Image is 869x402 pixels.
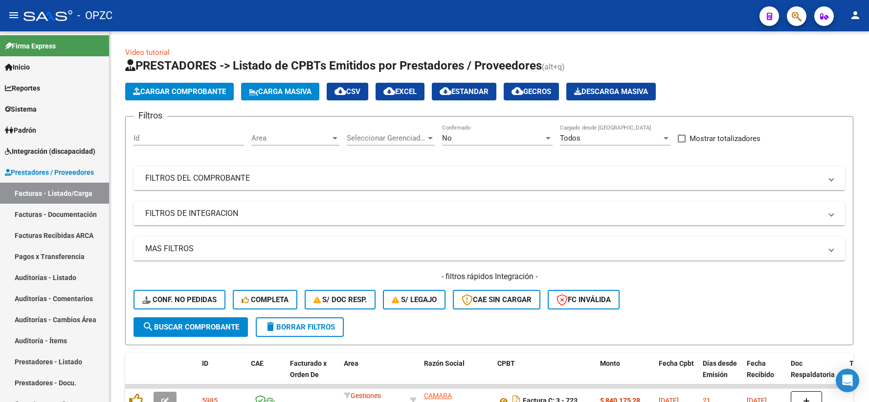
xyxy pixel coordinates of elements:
[233,290,297,309] button: Completa
[145,208,822,219] mat-panel-title: FILTROS DE INTEGRACION
[142,295,217,304] span: Conf. no pedidas
[392,295,437,304] span: S/ legajo
[241,83,319,100] button: Carga Masiva
[504,83,559,100] button: Gecros
[265,323,335,331] span: Borrar Filtros
[542,62,565,71] span: (alt+q)
[5,146,95,157] span: Integración (discapacidad)
[699,353,743,396] datatable-header-cell: Días desde Emisión
[202,359,208,367] span: ID
[125,59,542,72] span: PRESTADORES -> Listado de CPBTs Emitidos por Prestadores / Proveedores
[198,353,247,396] datatable-header-cell: ID
[566,83,656,100] button: Descarga Masiva
[251,134,331,142] span: Area
[743,353,787,396] datatable-header-cell: Fecha Recibido
[334,85,346,97] mat-icon: cloud_download
[256,317,344,337] button: Borrar Filtros
[849,9,861,21] mat-icon: person
[134,290,225,309] button: Conf. no pedidas
[383,85,395,97] mat-icon: cloud_download
[313,295,367,304] span: S/ Doc Resp.
[5,125,36,136] span: Padrón
[560,134,580,142] span: Todos
[566,83,656,100] app-download-masive: Descarga masiva de comprobantes (adjuntos)
[249,87,312,96] span: Carga Masiva
[134,317,248,337] button: Buscar Comprobante
[242,295,289,304] span: Completa
[453,290,540,309] button: CAE SIN CARGAR
[77,5,112,26] span: - OPZC
[574,87,648,96] span: Descarga Masiva
[420,353,493,396] datatable-header-cell: Razón Social
[440,87,489,96] span: Estandar
[690,133,760,144] span: Mostrar totalizadores
[134,202,845,225] mat-expansion-panel-header: FILTROS DE INTEGRACION
[596,353,655,396] datatable-header-cell: Monto
[5,167,94,178] span: Prestadores / Proveedores
[265,321,276,332] mat-icon: delete
[142,323,239,331] span: Buscar Comprobante
[383,290,446,309] button: S/ legajo
[600,359,620,367] span: Monto
[134,166,845,190] mat-expansion-panel-header: FILTROS DEL COMPROBANTE
[134,109,167,122] h3: Filtros
[512,85,523,97] mat-icon: cloud_download
[497,359,515,367] span: CPBT
[5,104,37,115] span: Sistema
[133,87,226,96] span: Cargar Comprobante
[376,83,424,100] button: EXCEL
[290,359,327,378] span: Facturado x Orden De
[440,85,451,97] mat-icon: cloud_download
[442,134,452,142] span: No
[305,290,376,309] button: S/ Doc Resp.
[791,359,835,378] span: Doc Respaldatoria
[145,243,822,254] mat-panel-title: MAS FILTROS
[327,83,368,100] button: CSV
[134,271,845,282] h4: - filtros rápidos Integración -
[142,321,154,332] mat-icon: search
[134,237,845,260] mat-expansion-panel-header: MAS FILTROS
[334,87,360,96] span: CSV
[251,359,264,367] span: CAE
[512,87,551,96] span: Gecros
[787,353,846,396] datatable-header-cell: Doc Respaldatoria
[247,353,286,396] datatable-header-cell: CAE
[286,353,340,396] datatable-header-cell: Facturado x Orden De
[655,353,699,396] datatable-header-cell: Fecha Cpbt
[145,173,822,184] mat-panel-title: FILTROS DEL COMPROBANTE
[5,41,56,51] span: Firma Express
[347,134,426,142] span: Seleccionar Gerenciador
[8,9,20,21] mat-icon: menu
[340,353,406,396] datatable-header-cell: Area
[125,83,234,100] button: Cargar Comprobante
[432,83,496,100] button: Estandar
[462,295,532,304] span: CAE SIN CARGAR
[836,369,859,392] div: Open Intercom Messenger
[747,359,774,378] span: Fecha Recibido
[424,359,465,367] span: Razón Social
[548,290,620,309] button: FC Inválida
[344,359,358,367] span: Area
[5,83,40,94] span: Reportes
[703,359,737,378] span: Días desde Emisión
[659,359,694,367] span: Fecha Cpbt
[125,48,170,57] a: Video tutorial
[493,353,596,396] datatable-header-cell: CPBT
[557,295,611,304] span: FC Inválida
[383,87,417,96] span: EXCEL
[5,62,30,72] span: Inicio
